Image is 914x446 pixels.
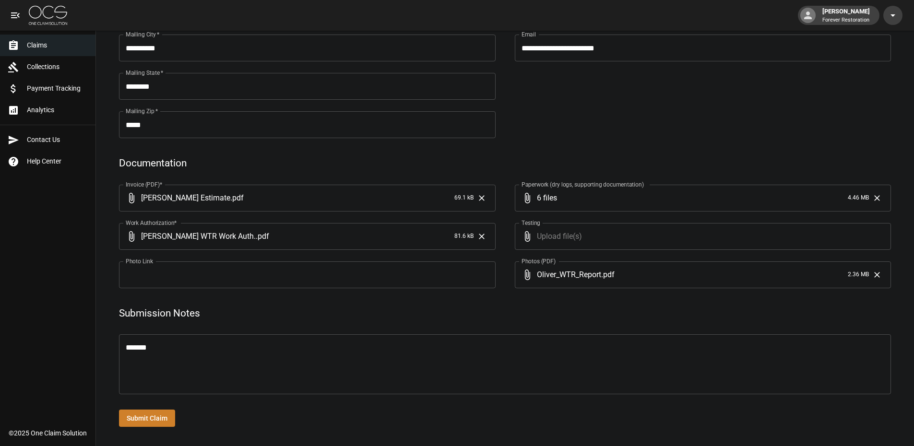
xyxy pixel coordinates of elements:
span: 69.1 kB [454,193,474,203]
label: Photos (PDF) [522,257,556,265]
label: Photo Link [126,257,153,265]
button: Submit Claim [119,410,175,427]
label: Testing [522,219,540,227]
button: open drawer [6,6,25,25]
img: ocs-logo-white-transparent.png [29,6,67,25]
span: 6 files [537,185,844,211]
button: Clear [475,229,489,244]
span: Analytics [27,105,88,115]
button: Clear [870,268,884,282]
p: Forever Restoration [822,16,870,24]
span: Upload file(s) [537,223,866,250]
label: Mailing Zip [126,107,158,115]
label: Mailing City [126,30,160,38]
label: Mailing State [126,69,163,77]
span: 4.46 MB [848,193,869,203]
span: Collections [27,62,88,72]
label: Email [522,30,536,38]
span: [PERSON_NAME] Estimate [141,192,230,203]
div: [PERSON_NAME] [819,7,874,24]
label: Work Authorization* [126,219,177,227]
span: [PERSON_NAME] WTR Work Auth. [141,231,256,242]
label: Paperwork (dry logs, supporting documentation) [522,180,644,188]
span: . pdf [601,269,615,280]
span: Help Center [27,156,88,166]
span: . pdf [256,231,269,242]
label: Invoice (PDF)* [126,180,163,188]
span: 81.6 kB [454,232,474,241]
span: . pdf [230,192,244,203]
div: © 2025 One Claim Solution [9,428,87,438]
span: 2.36 MB [848,270,869,280]
button: Clear [870,191,884,205]
span: Oliver_WTR_Report [537,269,601,280]
span: Claims [27,40,88,50]
span: Payment Tracking [27,83,88,94]
span: Contact Us [27,135,88,145]
button: Clear [475,191,489,205]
